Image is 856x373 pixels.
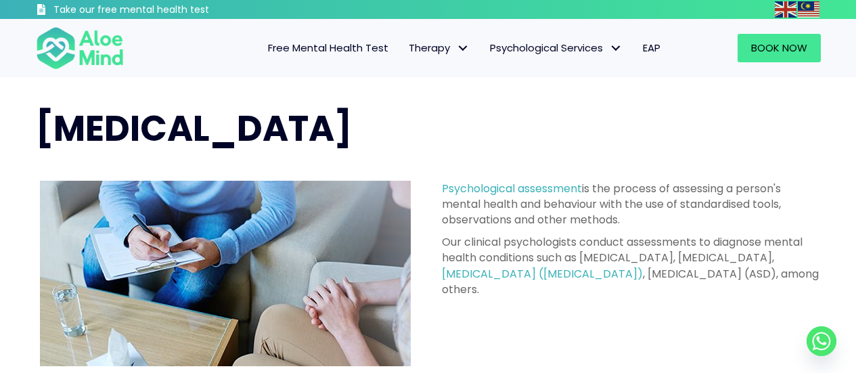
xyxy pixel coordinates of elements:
[643,41,660,55] span: EAP
[775,1,796,18] img: en
[442,181,582,196] a: Psychological assessment
[409,41,470,55] span: Therapy
[807,326,836,356] a: Whatsapp
[606,39,626,58] span: Psychological Services: submenu
[442,266,643,282] a: [MEDICAL_DATA] ([MEDICAL_DATA])
[40,181,411,366] img: psychological assessment
[258,34,399,62] a: Free Mental Health Test
[268,41,388,55] span: Free Mental Health Test
[775,1,798,17] a: English
[399,34,480,62] a: TherapyTherapy: submenu
[798,1,821,17] a: Malay
[53,3,281,17] h3: Take our free mental health test
[36,26,124,70] img: Aloe mind Logo
[36,3,281,19] a: Take our free mental health test
[453,39,473,58] span: Therapy: submenu
[490,41,623,55] span: Psychological Services
[36,104,352,153] span: [MEDICAL_DATA]
[442,181,821,228] p: is the process of assessing a person's mental health and behaviour with the use of standardised t...
[480,34,633,62] a: Psychological ServicesPsychological Services: submenu
[141,34,671,62] nav: Menu
[798,1,819,18] img: ms
[738,34,821,62] a: Book Now
[633,34,671,62] a: EAP
[442,234,821,297] p: Our clinical psychologists conduct assessments to diagnose mental health conditions such as [MEDI...
[751,41,807,55] span: Book Now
